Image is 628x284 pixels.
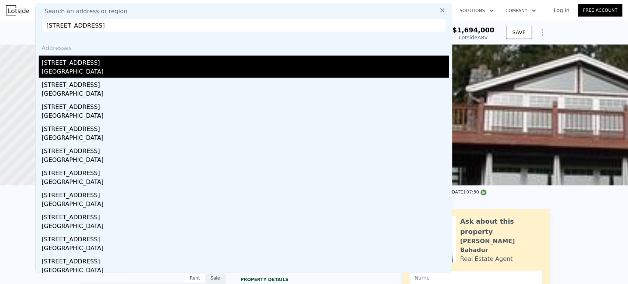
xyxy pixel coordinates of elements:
div: [GEOGRAPHIC_DATA] [42,200,449,210]
div: [GEOGRAPHIC_DATA] [42,89,449,100]
div: [STREET_ADDRESS] [42,232,449,244]
div: Addresses [39,38,449,56]
button: SAVE [506,26,532,39]
div: [GEOGRAPHIC_DATA] [42,156,449,166]
button: Company [500,4,542,17]
a: Log In [545,7,578,14]
div: [PERSON_NAME] Bahadur [460,237,542,255]
div: [STREET_ADDRESS] [42,166,449,178]
input: Enter an address, city, region, neighborhood or zip code [42,19,446,32]
button: Show Options [535,25,550,40]
div: [GEOGRAPHIC_DATA] [42,222,449,232]
div: [STREET_ADDRESS] [42,210,449,222]
div: [GEOGRAPHIC_DATA] [42,67,449,78]
div: [STREET_ADDRESS] [42,254,449,266]
span: $1,694,000 [452,26,494,34]
div: Lotside ARV [452,34,494,41]
span: Search an address or region [39,7,127,16]
div: [GEOGRAPHIC_DATA] [42,134,449,144]
div: [STREET_ADDRESS] [42,144,449,156]
div: [GEOGRAPHIC_DATA] [42,178,449,188]
div: [GEOGRAPHIC_DATA] [42,111,449,122]
div: Ask about this property [460,216,542,237]
div: [STREET_ADDRESS] [42,122,449,134]
div: [STREET_ADDRESS] [42,78,449,89]
div: [STREET_ADDRESS] [42,100,449,111]
div: Sale [205,273,226,283]
img: NWMLS Logo [480,189,486,195]
a: Free Account [578,4,622,17]
div: Rent [185,273,205,283]
div: Property details [241,277,388,283]
div: [GEOGRAPHIC_DATA] [42,244,449,254]
div: [STREET_ADDRESS] [42,56,449,67]
div: [GEOGRAPHIC_DATA] [42,266,449,276]
div: [STREET_ADDRESS] [42,188,449,200]
div: Real Estate Agent [460,255,513,263]
img: Lotside [6,5,29,15]
button: Solutions [454,4,500,17]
